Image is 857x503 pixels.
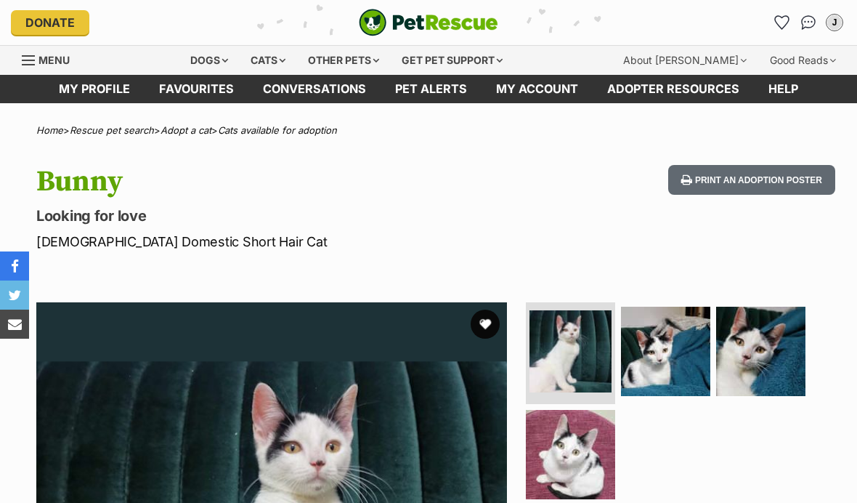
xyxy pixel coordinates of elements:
a: Donate [11,10,89,35]
a: Conversations [797,11,820,34]
h1: Bunny [36,165,524,198]
button: favourite [471,310,500,339]
button: My account [823,11,846,34]
a: My account [482,75,593,103]
img: Photo of Bunny [716,307,805,396]
a: My profile [44,75,145,103]
a: Menu [22,46,80,72]
ul: Account quick links [771,11,846,34]
a: conversations [248,75,381,103]
img: chat-41dd97257d64d25036548639549fe6c8038ab92f7586957e7f3b1b290dea8141.svg [801,15,816,30]
a: Rescue pet search [70,124,154,136]
img: Photo of Bunny [529,310,612,393]
p: Looking for love [36,206,524,226]
span: Menu [38,54,70,66]
button: Print an adoption poster [668,165,835,195]
div: Other pets [298,46,389,75]
div: Get pet support [391,46,513,75]
div: About [PERSON_NAME] [613,46,757,75]
a: Adopt a cat [161,124,211,136]
a: Home [36,124,63,136]
a: Cats available for adoption [218,124,337,136]
img: logo-cat-932fe2b9b8326f06289b0f2fb663e598f794de774fb13d1741a6617ecf9a85b4.svg [359,9,498,36]
p: [DEMOGRAPHIC_DATA] Domestic Short Hair Cat [36,232,524,251]
div: Dogs [180,46,238,75]
div: Cats [240,46,296,75]
a: Adopter resources [593,75,754,103]
div: Good Reads [760,46,846,75]
a: PetRescue [359,9,498,36]
img: Photo of Bunny [526,410,615,499]
a: Favourites [771,11,794,34]
div: J [827,15,842,30]
a: Pet alerts [381,75,482,103]
a: Favourites [145,75,248,103]
a: Help [754,75,813,103]
img: Photo of Bunny [621,307,710,396]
